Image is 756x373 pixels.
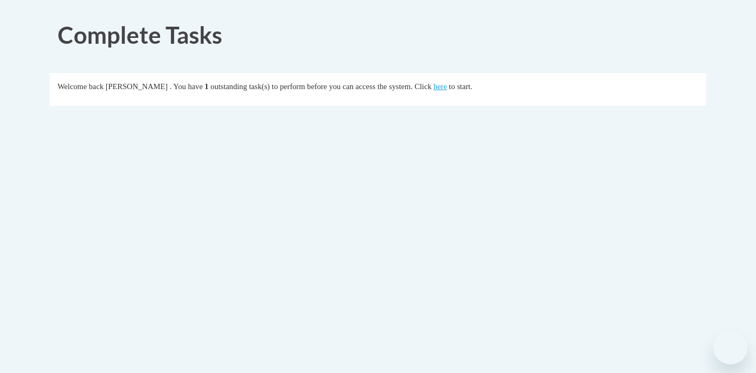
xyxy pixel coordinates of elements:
a: here [434,82,447,91]
span: 1 [204,82,208,91]
span: Complete Tasks [58,21,222,49]
span: . You have [170,82,203,91]
iframe: Button to launch messaging window [713,330,747,364]
span: Welcome back [58,82,104,91]
span: to start. [449,82,472,91]
span: outstanding task(s) to perform before you can access the system. Click [210,82,431,91]
span: [PERSON_NAME] [106,82,168,91]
